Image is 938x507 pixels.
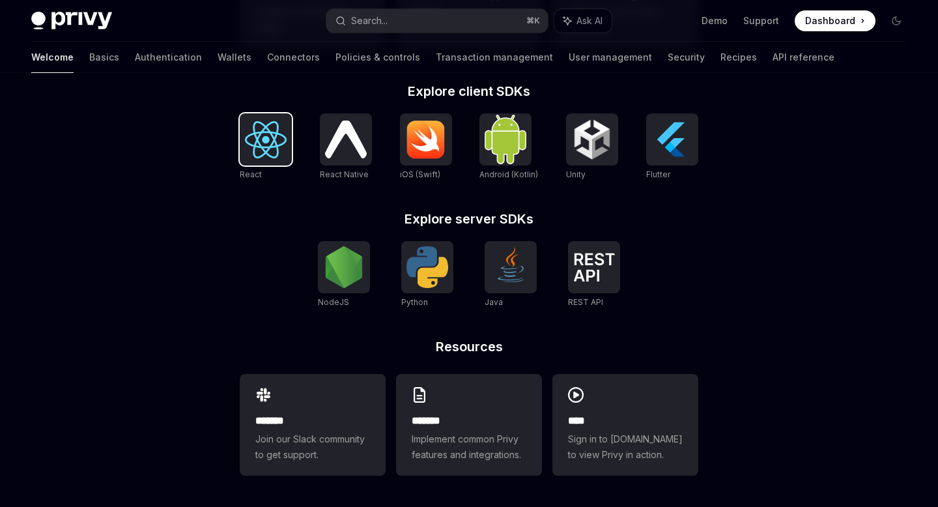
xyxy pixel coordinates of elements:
a: iOS (Swift)iOS (Swift) [400,113,452,181]
img: dark logo [31,12,112,30]
span: Implement common Privy features and integrations. [412,431,526,463]
a: Wallets [218,42,251,73]
h2: Explore server SDKs [240,212,698,225]
a: **** **Join our Slack community to get support. [240,374,386,476]
img: Android (Kotlin) [485,115,526,164]
img: Python [406,246,448,288]
img: React Native [325,121,367,158]
a: NodeJSNodeJS [318,241,370,309]
div: Search... [351,13,388,29]
a: Demo [702,14,728,27]
img: Unity [571,119,613,160]
button: Toggle dark mode [886,10,907,31]
button: Search...⌘K [326,9,547,33]
a: UnityUnity [566,113,618,181]
a: ReactReact [240,113,292,181]
img: Java [490,246,532,288]
span: Unity [566,169,586,179]
span: Dashboard [805,14,855,27]
img: Flutter [651,119,693,160]
span: React [240,169,262,179]
span: Ask AI [576,14,603,27]
a: Policies & controls [335,42,420,73]
a: Basics [89,42,119,73]
a: Transaction management [436,42,553,73]
a: API reference [773,42,834,73]
a: Recipes [720,42,757,73]
button: Ask AI [554,9,612,33]
a: PythonPython [401,241,453,309]
span: ⌘ K [526,16,540,26]
a: Android (Kotlin)Android (Kotlin) [479,113,538,181]
h2: Resources [240,340,698,353]
a: REST APIREST API [568,241,620,309]
span: NodeJS [318,297,349,307]
img: NodeJS [323,246,365,288]
span: REST API [568,297,603,307]
a: Welcome [31,42,74,73]
img: iOS (Swift) [405,120,447,159]
a: JavaJava [485,241,537,309]
span: Android (Kotlin) [479,169,538,179]
a: Support [743,14,779,27]
a: React NativeReact Native [320,113,372,181]
a: FlutterFlutter [646,113,698,181]
span: Python [401,297,428,307]
a: User management [569,42,652,73]
img: React [245,121,287,158]
a: ****Sign in to [DOMAIN_NAME] to view Privy in action. [552,374,698,476]
a: **** **Implement common Privy features and integrations. [396,374,542,476]
span: iOS (Swift) [400,169,440,179]
span: React Native [320,169,369,179]
h2: Explore client SDKs [240,85,698,98]
a: Connectors [267,42,320,73]
a: Dashboard [795,10,875,31]
span: Join our Slack community to get support. [255,431,370,463]
span: Flutter [646,169,670,179]
img: REST API [573,253,615,282]
a: Security [668,42,705,73]
span: Sign in to [DOMAIN_NAME] to view Privy in action. [568,431,683,463]
a: Authentication [135,42,202,73]
span: Java [485,297,503,307]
